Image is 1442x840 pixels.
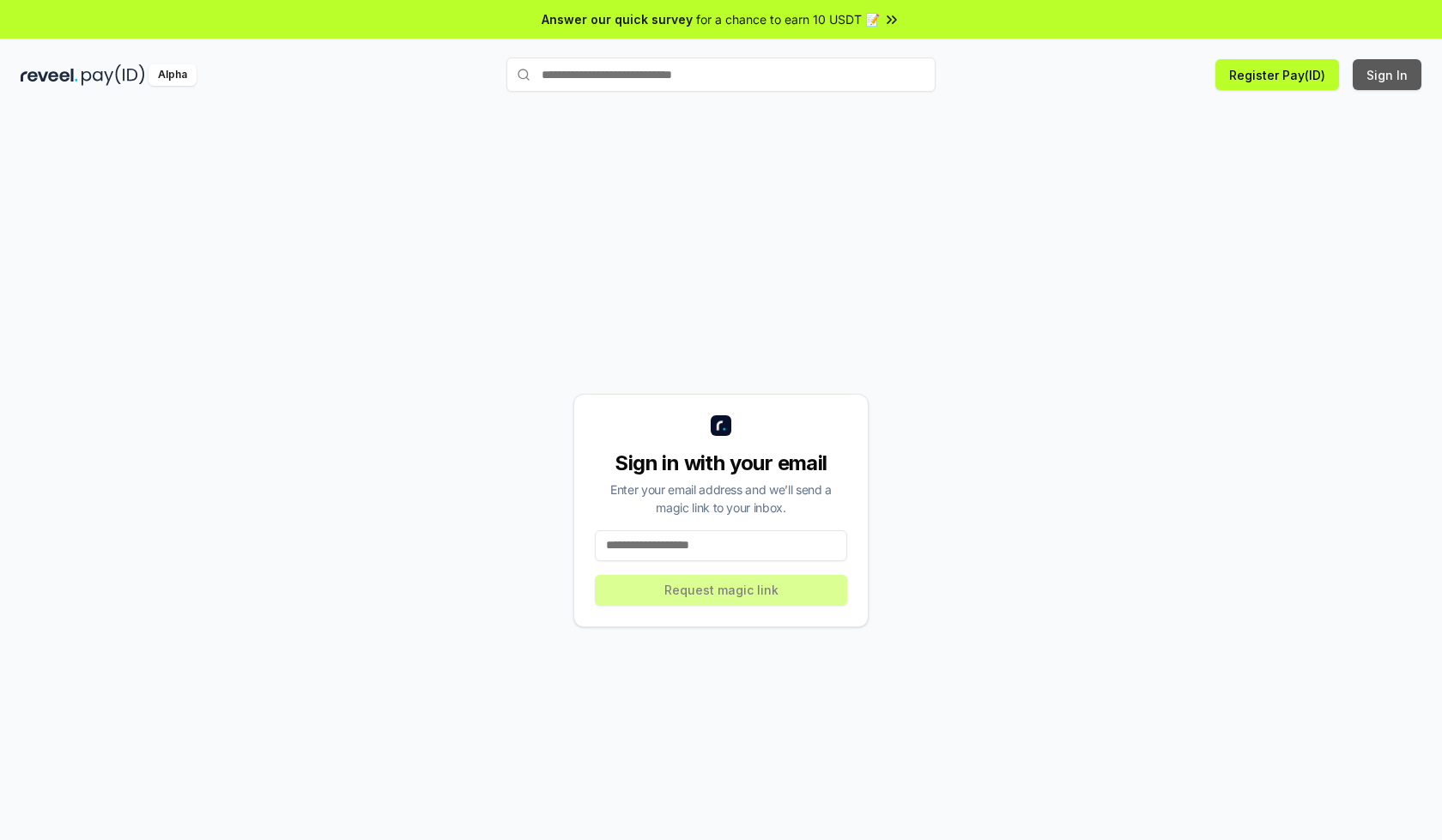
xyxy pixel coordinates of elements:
img: reveel_dark [21,64,78,86]
button: Sign In [1353,59,1421,90]
div: Sign in with your email [595,450,847,477]
span: Answer our quick survey [542,10,693,28]
img: pay_id [82,64,145,86]
div: Enter your email address and we’ll send a magic link to your inbox. [595,480,847,517]
span: for a chance to earn 10 USDT 📝 [696,10,880,28]
button: Register Pay(ID) [1215,59,1339,90]
div: Alpha [148,64,197,86]
img: logo_small [711,415,731,436]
